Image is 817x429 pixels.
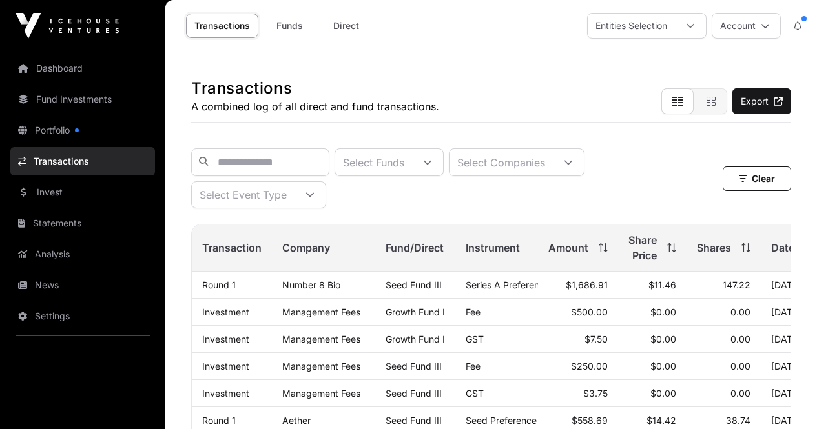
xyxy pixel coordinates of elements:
[10,240,155,268] a: Analysis
[730,334,750,344] span: 0.00
[538,380,618,407] td: $3.75
[10,85,155,114] a: Fund Investments
[386,240,444,255] span: Fund/Direct
[264,14,315,38] a: Funds
[723,166,791,191] button: Clear
[548,240,588,255] span: Amount
[771,240,794,255] span: Date
[202,388,249,399] a: Investment
[282,361,365,372] p: Management Fees
[10,302,155,330] a: Settings
[650,306,676,317] span: $0.00
[386,279,442,290] a: Seed Fund III
[730,306,750,317] span: 0.00
[202,306,249,317] a: Investment
[628,232,657,263] span: Share Price
[386,334,445,344] a: Growth Fund I
[282,279,340,290] a: Number 8 Bio
[282,306,365,317] p: Management Fees
[650,334,676,344] span: $0.00
[648,279,676,290] span: $11.46
[192,182,295,208] div: Select Event Type
[650,361,676,372] span: $0.00
[466,279,581,290] span: Series A Preference Shares
[282,415,311,426] a: Aether
[386,361,442,372] a: Seed Fund III
[202,240,262,255] span: Transaction
[646,415,676,426] span: $14.42
[386,306,445,317] a: Growth Fund I
[386,388,442,399] a: Seed Fund III
[466,415,568,426] span: Seed Preference Shares
[202,279,236,290] a: Round 1
[10,271,155,299] a: News
[202,334,249,344] a: Investment
[282,334,365,344] p: Management Fees
[466,240,520,255] span: Instrument
[386,415,442,426] a: Seed Fund III
[10,116,155,145] a: Portfolio
[335,149,412,175] div: Select Funds
[723,279,750,290] span: 147.22
[10,209,155,237] a: Statements
[202,361,249,372] a: Investment
[538,272,618,299] td: $1,686.91
[712,13,781,39] button: Account
[538,299,618,326] td: $500.00
[450,149,553,175] div: Select Companies
[282,388,365,399] p: Management Fees
[466,334,484,344] span: GST
[282,240,330,255] span: Company
[538,353,618,380] td: $250.00
[202,415,236,426] a: Round 1
[191,78,439,99] h1: Transactions
[650,388,676,399] span: $0.00
[466,388,484,399] span: GST
[10,147,155,175] a: Transactions
[10,54,155,83] a: Dashboard
[732,88,791,114] a: Export
[10,178,155,206] a: Invest
[186,14,258,38] a: Transactions
[726,415,750,426] span: 38.74
[697,240,731,255] span: Shares
[538,326,618,353] td: $7.50
[16,13,119,39] img: Icehouse Ventures Logo
[466,306,481,317] span: Fee
[191,99,439,114] p: A combined log of all direct and fund transactions.
[730,388,750,399] span: 0.00
[588,14,675,38] div: Entities Selection
[730,361,750,372] span: 0.00
[320,14,372,38] a: Direct
[466,361,481,372] span: Fee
